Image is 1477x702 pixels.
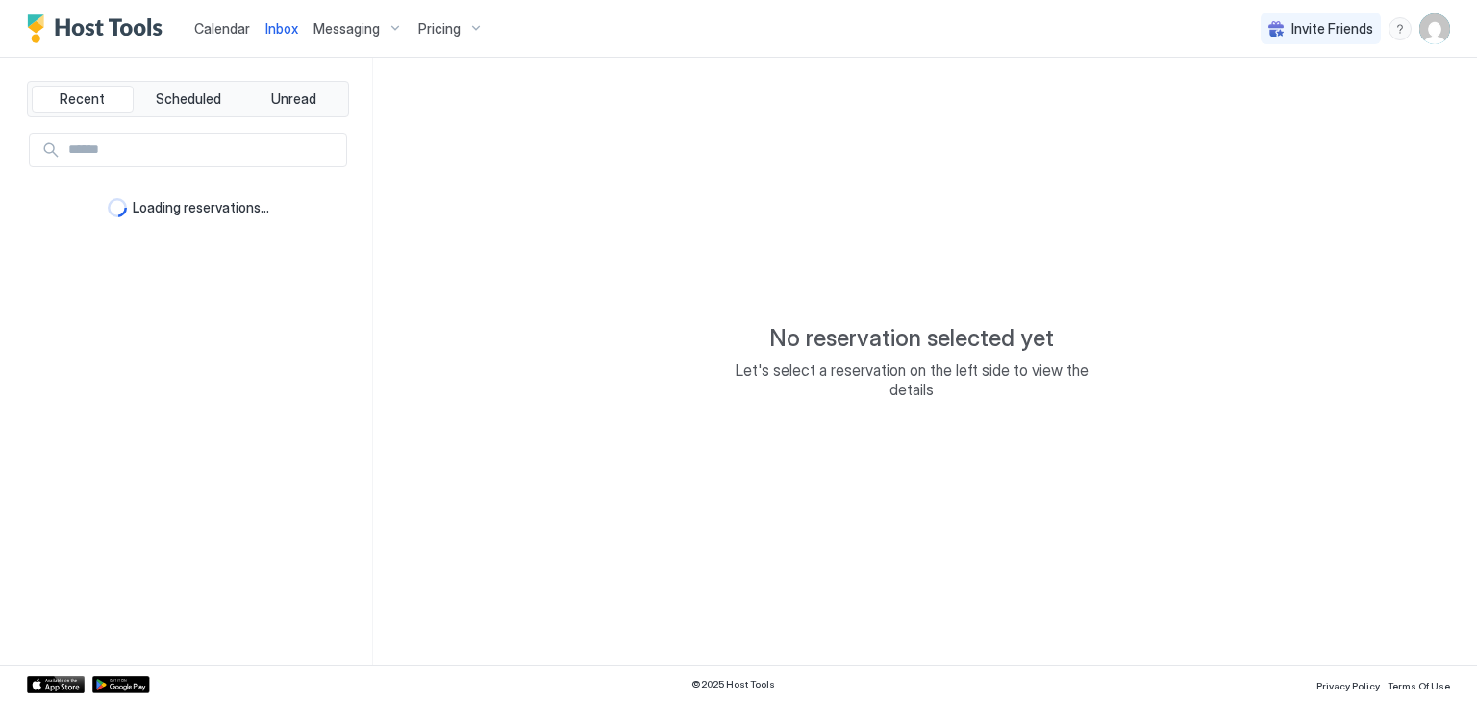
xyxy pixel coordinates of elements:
[1419,13,1450,44] div: User profile
[691,678,775,690] span: © 2025 Host Tools
[242,86,344,113] button: Unread
[27,81,349,117] div: tab-group
[27,14,171,43] a: Host Tools Logo
[60,90,105,108] span: Recent
[108,198,127,217] div: loading
[769,324,1054,353] span: No reservation selected yet
[313,20,380,38] span: Messaging
[1316,674,1380,694] a: Privacy Policy
[1316,680,1380,691] span: Privacy Policy
[92,676,150,693] a: Google Play Store
[138,86,239,113] button: Scheduled
[32,86,134,113] button: Recent
[418,20,461,38] span: Pricing
[1291,20,1373,38] span: Invite Friends
[133,199,269,216] span: Loading reservations...
[1389,17,1412,40] div: menu
[719,361,1104,399] span: Let's select a reservation on the left side to view the details
[27,676,85,693] a: App Store
[194,18,250,38] a: Calendar
[61,134,346,166] input: Input Field
[265,18,298,38] a: Inbox
[271,90,316,108] span: Unread
[1388,674,1450,694] a: Terms Of Use
[265,20,298,37] span: Inbox
[194,20,250,37] span: Calendar
[1388,680,1450,691] span: Terms Of Use
[156,90,221,108] span: Scheduled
